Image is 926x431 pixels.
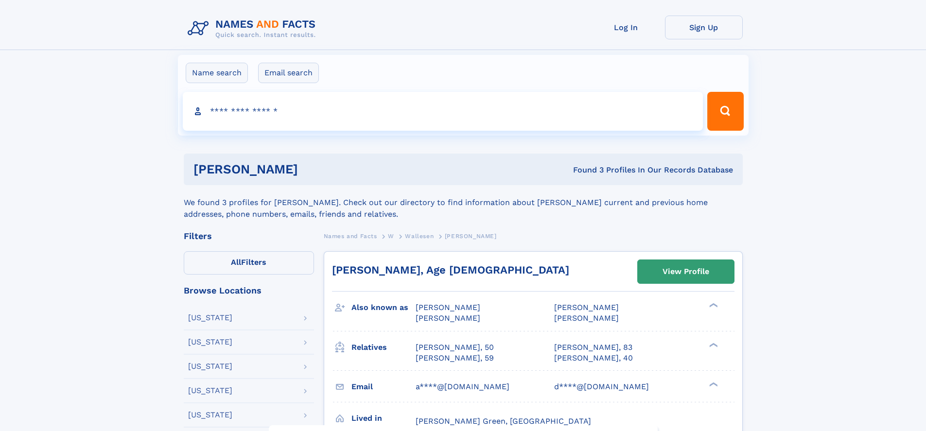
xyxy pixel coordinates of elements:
[184,232,314,241] div: Filters
[332,264,569,276] a: [PERSON_NAME], Age [DEMOGRAPHIC_DATA]
[638,260,734,283] a: View Profile
[351,410,416,427] h3: Lived in
[707,92,743,131] button: Search Button
[186,63,248,83] label: Name search
[231,258,241,267] span: All
[445,233,497,240] span: [PERSON_NAME]
[188,314,232,322] div: [US_STATE]
[351,299,416,316] h3: Also known as
[351,339,416,356] h3: Relatives
[184,286,314,295] div: Browse Locations
[554,303,619,312] span: [PERSON_NAME]
[184,185,743,220] div: We found 3 profiles for [PERSON_NAME]. Check out our directory to find information about [PERSON_...
[416,342,494,353] a: [PERSON_NAME], 50
[184,251,314,275] label: Filters
[324,230,377,242] a: Names and Facts
[587,16,665,39] a: Log In
[416,303,480,312] span: [PERSON_NAME]
[707,342,718,348] div: ❯
[183,92,703,131] input: search input
[188,411,232,419] div: [US_STATE]
[707,302,718,309] div: ❯
[188,338,232,346] div: [US_STATE]
[188,387,232,395] div: [US_STATE]
[665,16,743,39] a: Sign Up
[554,313,619,323] span: [PERSON_NAME]
[388,230,394,242] a: W
[405,233,434,240] span: Wallesen
[193,163,436,175] h1: [PERSON_NAME]
[663,260,709,283] div: View Profile
[416,416,591,426] span: [PERSON_NAME] Green, [GEOGRAPHIC_DATA]
[554,342,632,353] a: [PERSON_NAME], 83
[351,379,416,395] h3: Email
[188,362,232,370] div: [US_STATE]
[554,353,633,363] a: [PERSON_NAME], 40
[416,353,494,363] a: [PERSON_NAME], 59
[184,16,324,42] img: Logo Names and Facts
[436,165,733,175] div: Found 3 Profiles In Our Records Database
[707,381,718,387] div: ❯
[388,233,394,240] span: W
[405,230,434,242] a: Wallesen
[258,63,319,83] label: Email search
[416,313,480,323] span: [PERSON_NAME]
